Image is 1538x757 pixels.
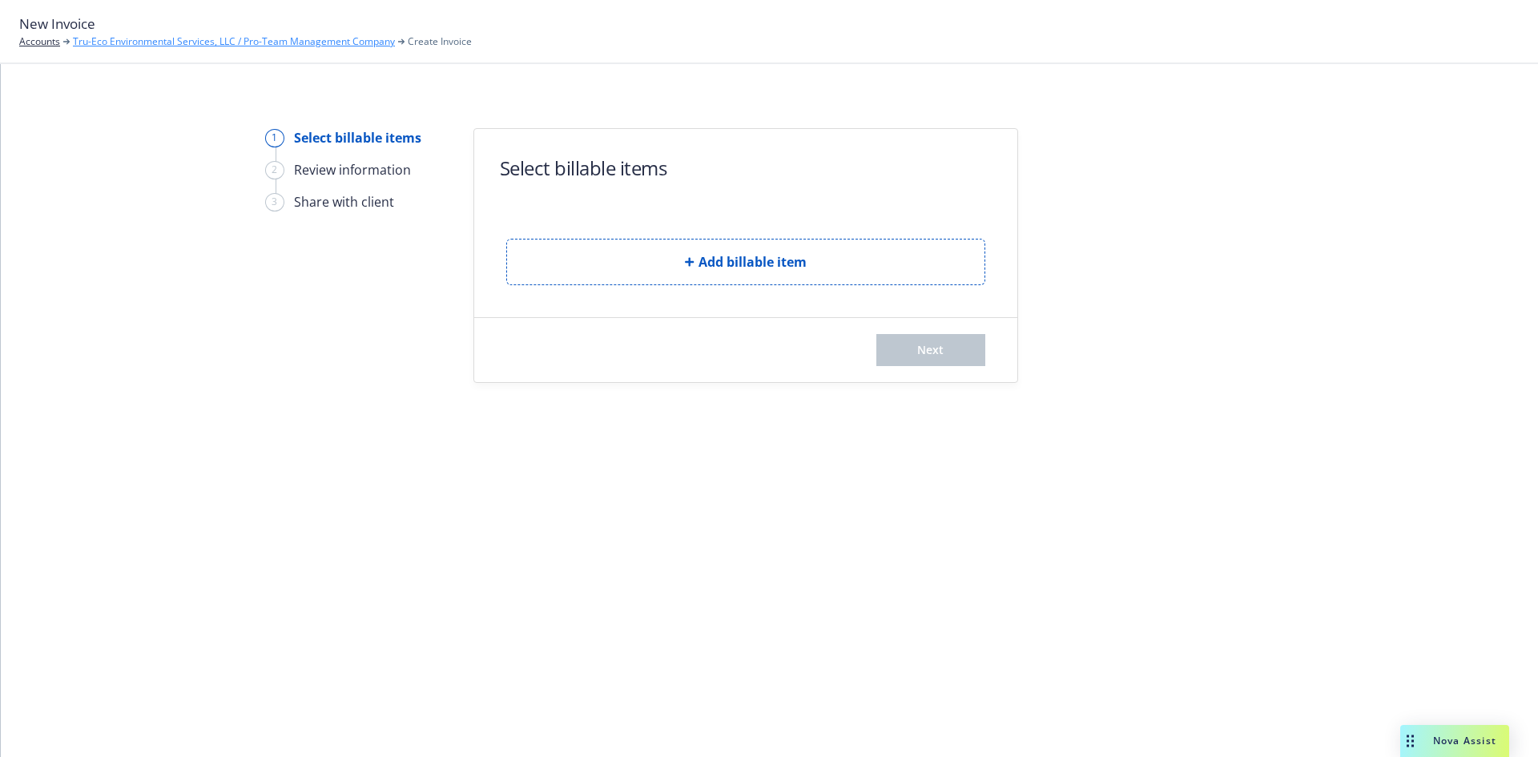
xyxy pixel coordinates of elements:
button: Nova Assist [1400,725,1509,757]
a: Tru-Eco Environmental Services, LLC / Pro-Team Management Company [73,34,395,49]
button: Add billable item [506,239,985,285]
div: 3 [265,193,284,211]
div: 2 [265,161,284,179]
span: Nova Assist [1433,734,1496,747]
div: Select billable items [294,128,421,147]
button: Next [876,334,985,366]
div: 1 [265,129,284,147]
span: Next [917,342,944,357]
span: Add billable item [699,252,807,272]
h1: Select billable items [500,155,667,181]
span: New Invoice [19,14,95,34]
div: Review information [294,160,411,179]
span: Create Invoice [408,34,472,49]
div: Share with client [294,192,394,211]
a: Accounts [19,34,60,49]
div: Drag to move [1400,725,1420,757]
